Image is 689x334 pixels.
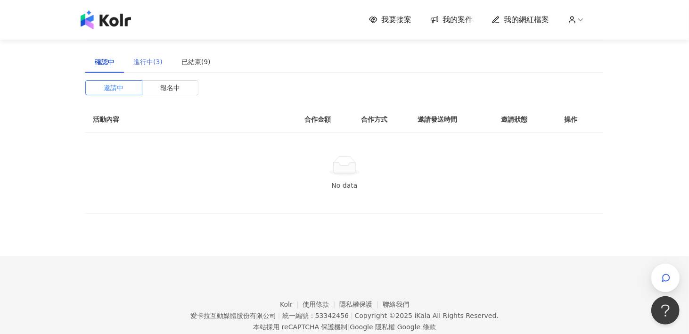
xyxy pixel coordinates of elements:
[651,296,680,325] iframe: Help Scout Beacon - Open
[381,15,411,25] span: 我要接案
[81,10,131,29] img: logo
[253,321,435,333] span: 本站採用 reCAPTCHA 保護機制
[104,81,123,95] span: 邀請中
[557,107,604,133] th: 操作
[395,323,397,331] span: |
[383,301,409,308] a: 聯絡我們
[280,301,303,308] a: Kolr
[190,312,276,319] div: 愛卡拉互動媒體股份有限公司
[504,15,549,25] span: 我的網紅檔案
[443,15,473,25] span: 我的案件
[351,312,353,319] span: |
[353,107,410,133] th: 合作方式
[410,107,493,133] th: 邀請發送時間
[493,107,557,133] th: 邀請狀態
[297,107,353,133] th: 合作金額
[97,180,592,191] div: No data
[430,15,473,25] a: 我的案件
[348,323,350,331] span: |
[85,107,274,133] th: 活動內容
[355,312,499,319] div: Copyright © 2025 All Rights Reserved.
[160,81,180,95] span: 報名中
[95,57,115,67] div: 確認中
[181,57,211,67] div: 已結束(9)
[369,15,411,25] a: 我要接案
[282,312,349,319] div: 統一編號：53342456
[278,312,280,319] span: |
[303,301,340,308] a: 使用條款
[397,323,436,331] a: Google 條款
[415,312,431,319] a: iKala
[339,301,383,308] a: 隱私權保護
[133,57,163,67] div: 進行中(3)
[350,323,395,331] a: Google 隱私權
[492,15,549,25] a: 我的網紅檔案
